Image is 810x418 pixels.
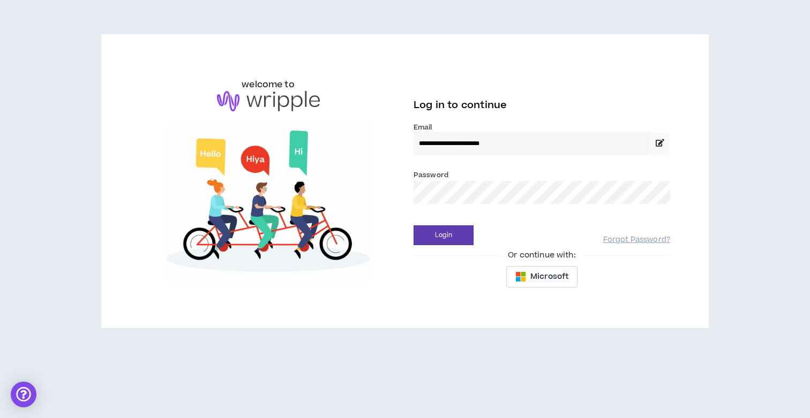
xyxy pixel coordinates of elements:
[500,249,583,261] span: Or continue with:
[414,225,474,245] button: Login
[414,170,448,180] label: Password
[140,122,396,284] img: Welcome to Wripple
[506,266,577,287] button: Microsoft
[414,98,507,112] span: Log in to continue
[603,235,670,245] a: Forgot Password?
[414,123,670,132] label: Email
[242,78,295,91] h6: welcome to
[530,271,568,283] span: Microsoft
[217,91,320,111] img: logo-brand.png
[11,382,36,407] div: Open Intercom Messenger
